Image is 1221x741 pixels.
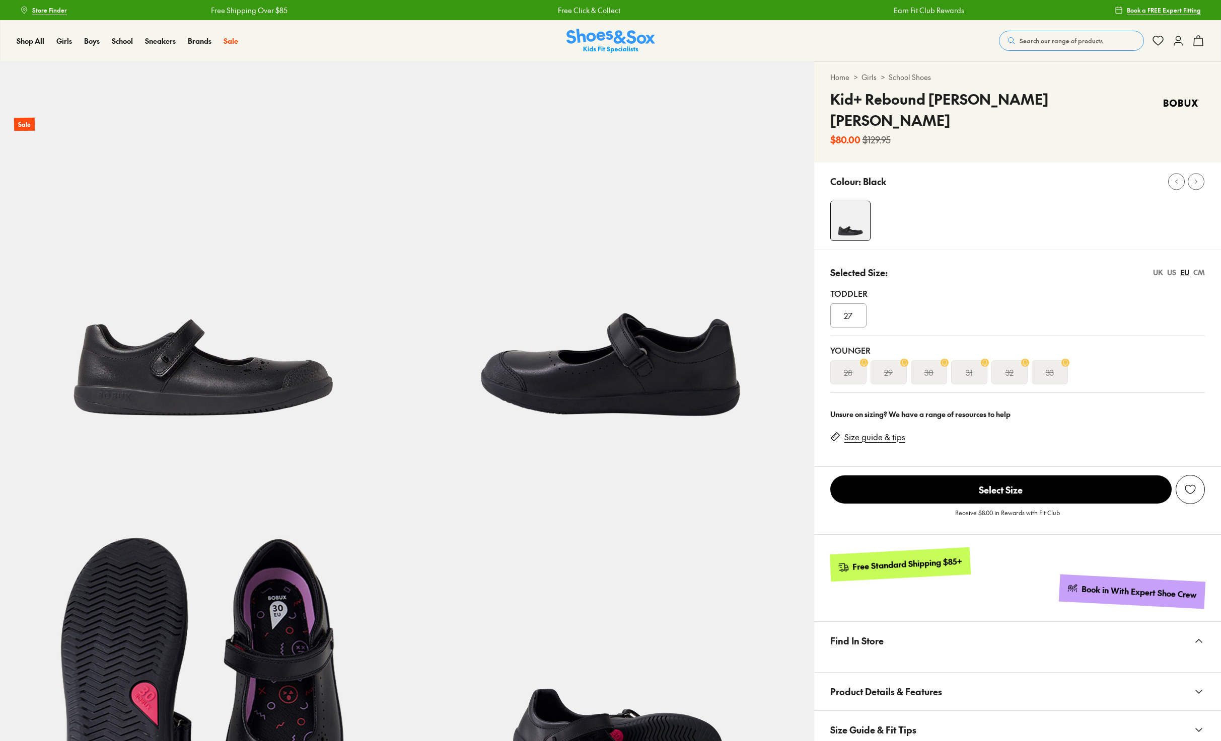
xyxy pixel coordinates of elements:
[863,175,886,188] p: Black
[14,118,35,131] p: Sale
[890,5,960,16] a: Earn Fit Club Rewards
[830,175,861,188] p: Colour:
[863,133,891,146] s: $129.95
[84,36,100,46] a: Boys
[884,366,893,378] s: 29
[1193,267,1205,278] div: CM
[1167,267,1176,278] div: US
[407,61,814,468] img: 5-522525_1
[17,36,44,46] a: Shop All
[224,36,238,46] a: Sale
[831,201,870,240] img: 4-522524_1
[830,89,1159,131] h4: Kid+ Rebound [PERSON_NAME] [PERSON_NAME]
[844,309,852,321] span: 27
[566,29,655,53] img: SNS_Logo_Responsive.svg
[1115,1,1201,19] a: Book a FREE Expert Fitting
[20,1,67,19] a: Store Finder
[1059,574,1205,609] a: Book in With Expert Shoe Crew
[999,31,1144,51] button: Search our range of products
[207,5,283,16] a: Free Shipping Over $85
[830,72,1205,83] div: > >
[554,5,616,16] a: Free Click & Collect
[955,508,1060,526] p: Receive $8.00 in Rewards with Fit Club
[861,72,877,83] a: Girls
[844,432,905,443] a: Size guide & tips
[1020,36,1103,45] span: Search our range of products
[924,366,933,378] s: 30
[830,344,1205,356] div: Younger
[830,409,1205,420] div: Unsure on sizing? We have a range of resources to help
[1176,475,1205,504] button: Add to Wishlist
[814,622,1221,660] button: Find In Store
[112,36,133,46] a: School
[1153,267,1163,278] div: UK
[829,547,970,582] a: Free Standard Shipping $85+
[1082,584,1197,601] div: Book in With Expert Shoe Crew
[830,475,1172,504] button: Select Size
[1046,366,1054,378] s: 33
[566,29,655,53] a: Shoes & Sox
[1180,267,1189,278] div: EU
[830,266,888,279] p: Selected Size:
[145,36,176,46] a: Sneakers
[1005,366,1014,378] s: 32
[830,287,1205,299] div: Toddler
[188,36,211,46] a: Brands
[889,72,931,83] a: School Shoes
[56,36,72,46] a: Girls
[830,133,860,146] b: $80.00
[830,72,849,83] a: Home
[830,626,884,655] span: Find In Store
[966,366,972,378] s: 31
[814,673,1221,710] button: Product Details & Features
[830,475,1172,504] span: Select Size
[1127,6,1201,15] span: Book a FREE Expert Fitting
[844,366,852,378] s: 28
[830,677,942,706] span: Product Details & Features
[852,556,962,572] div: Free Standard Shipping $85+
[1159,89,1205,118] img: Vendor logo
[32,6,67,15] span: Store Finder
